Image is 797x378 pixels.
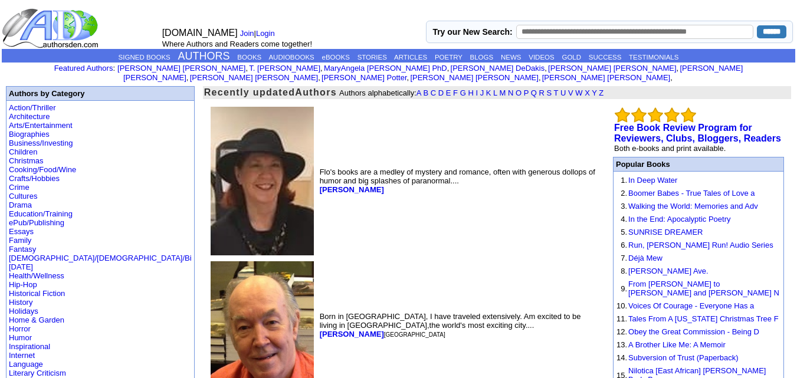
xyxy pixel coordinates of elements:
[431,88,436,97] a: C
[178,50,230,62] a: AUTHORS
[480,88,484,97] a: J
[681,107,696,123] img: bigemptystars.png
[628,280,779,297] a: From [PERSON_NAME] to [PERSON_NAME] and [PERSON_NAME] N
[673,75,674,81] font: i
[628,340,726,349] a: A Brother Like Me: A Memoir
[119,54,170,61] a: SIGNED BOOKS
[451,64,545,73] a: [PERSON_NAME] DeDakis
[449,65,450,72] font: i
[9,121,73,130] a: Arts/Entertainment
[162,28,238,38] font: [DOMAIN_NAME]
[9,298,32,307] a: History
[9,89,85,98] b: Authors by Category
[357,54,387,61] a: STORIES
[9,280,37,289] a: Hip-Hop
[621,284,627,293] font: 9.
[547,65,548,72] font: i
[9,112,50,121] a: Architecture
[339,88,604,97] font: Authors alphabetically:
[9,307,38,315] a: Holidays
[614,144,726,153] font: Both e-books and print available.
[9,209,73,218] a: Education/Training
[508,88,513,97] a: N
[628,202,758,211] a: Walking the World: Memories and Adv
[516,88,522,97] a: O
[616,314,627,323] font: 11.
[409,75,410,81] font: i
[268,54,314,61] a: AUDIOBOOKS
[460,88,466,97] a: G
[486,88,491,97] a: K
[237,54,261,61] a: BOOKS
[384,331,445,338] font: [GEOGRAPHIC_DATA]
[614,123,781,143] a: Free Book Review Program for Reviewers, Clubs, Bloggers, Readers
[628,254,662,262] a: Déjà Mew
[9,271,64,280] a: Health/Wellness
[320,185,384,194] a: [PERSON_NAME]
[54,64,115,73] font: :
[499,88,506,97] a: M
[423,88,428,97] a: B
[599,88,604,97] a: Z
[9,351,35,360] a: Internet
[628,267,709,275] a: [PERSON_NAME] Ave.
[9,245,36,254] a: Fantasy
[560,88,566,97] a: U
[323,65,324,72] font: i
[621,228,627,236] font: 5.
[322,73,407,82] a: [PERSON_NAME] Potter
[9,165,76,174] a: Cooking/Food/Wine
[628,189,755,198] a: Boomer Babes - True Tales of Love a
[648,107,663,123] img: bigemptystars.png
[629,54,678,61] a: TESTIMONIALS
[524,88,529,97] a: P
[9,315,64,324] a: Home & Garden
[190,73,318,82] a: [PERSON_NAME] [PERSON_NAME]
[320,330,384,338] a: [PERSON_NAME]
[589,54,622,61] a: SUCCESS
[322,54,350,61] a: eBOOKS
[616,160,670,169] font: Popular Books
[628,327,759,336] a: Obey the Great Commission - Being D
[547,88,552,97] a: S
[9,147,37,156] a: Children
[539,88,544,97] a: R
[416,88,421,97] a: A
[621,189,627,198] font: 2.
[468,88,473,97] a: H
[204,87,296,97] font: Recently updated
[9,218,64,227] a: ePub/Publishing
[592,88,596,97] a: Y
[54,64,113,73] a: Featured Authors
[470,54,494,61] a: BLOGS
[628,241,773,249] a: Run, [PERSON_NAME] Run! Audio Series
[9,183,29,192] a: Crime
[320,167,595,194] font: Flo's books are a medley of mystery and romance, often with generous dollops of humor and big spl...
[435,54,463,61] a: POETRY
[9,192,37,200] a: Cultures
[621,215,627,223] font: 4.
[585,88,590,97] a: X
[295,87,337,97] b: Authors
[162,40,312,48] font: Where Authors and Readers come together!
[575,88,582,97] a: W
[188,75,189,81] font: i
[531,88,537,97] a: Q
[9,342,50,351] a: Inspirational
[541,75,542,81] font: i
[9,333,32,342] a: Humor
[9,200,32,209] a: Drama
[628,314,779,323] a: Tales From A [US_STATE] Christmas Tree F
[501,54,522,61] a: NEWS
[621,254,627,262] font: 7.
